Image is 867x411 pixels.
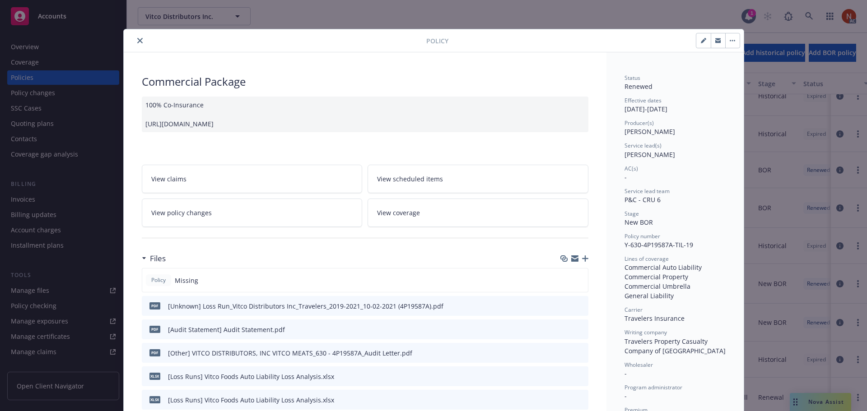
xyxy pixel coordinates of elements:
span: pdf [149,302,160,309]
button: download file [562,325,569,334]
h3: Files [150,253,166,264]
div: Files [142,253,166,264]
span: P&C - CRU 6 [625,195,661,204]
span: xlsx [149,373,160,379]
div: [Audit Statement] Audit Statement.pdf [168,325,285,334]
span: View coverage [377,208,420,217]
button: preview file [577,325,585,334]
div: [Unknown] Loss Run_Vitco Distributors Inc_Travelers_2019-2021_10-02-2021 (4P19587A).pdf [168,301,443,311]
span: View claims [151,174,186,184]
span: [PERSON_NAME] [625,127,675,136]
button: download file [562,348,569,358]
button: download file [562,395,569,405]
span: Service lead(s) [625,142,662,149]
span: Travelers Property Casualty Company of [GEOGRAPHIC_DATA] [625,337,726,355]
button: close [135,35,145,46]
span: - [625,173,627,181]
span: Renewed [625,82,653,91]
span: Program administrator [625,383,682,391]
span: Policy [149,276,168,284]
div: Commercial Auto Liability [625,263,726,272]
span: Lines of coverage [625,255,669,263]
a: View scheduled items [368,165,588,193]
span: Carrier [625,306,643,314]
span: - [625,369,627,378]
span: Status [625,74,640,82]
span: Service lead team [625,187,670,195]
button: download file [562,301,569,311]
button: preview file [577,301,585,311]
a: View claims [142,165,363,193]
span: View scheduled items [377,174,443,184]
a: View coverage [368,199,588,227]
div: Commercial Package [142,74,588,89]
div: 100% Co-Insurance [URL][DOMAIN_NAME] [142,97,588,132]
span: Producer(s) [625,119,654,127]
span: New BOR [625,218,653,226]
span: Effective dates [625,97,662,104]
span: - [625,392,627,400]
span: AC(s) [625,165,638,172]
span: pdf [149,349,160,356]
div: Commercial Umbrella [625,282,726,291]
span: Wholesaler [625,361,653,369]
span: [PERSON_NAME] [625,150,675,159]
span: Policy [426,36,448,46]
div: [Loss Runs] Vitco Foods Auto Liability Loss Analysis.xlsx [168,372,334,381]
div: General Liability [625,291,726,300]
div: [Other] VITCO DISTRIBUTORS, INC VITCO MEATS_630 - 4P19587A_Audit Letter.pdf [168,348,412,358]
button: preview file [577,395,585,405]
button: preview file [577,348,585,358]
span: Missing [175,276,198,285]
span: View policy changes [151,208,212,217]
span: pdf [149,326,160,332]
button: preview file [577,372,585,381]
span: Travelers Insurance [625,314,685,323]
span: xlsx [149,396,160,403]
div: [DATE] - [DATE] [625,97,726,114]
button: download file [562,372,569,381]
span: Writing company [625,328,667,336]
a: View policy changes [142,199,363,227]
span: Stage [625,210,639,217]
div: Commercial Property [625,272,726,282]
div: [Loss Runs] Vitco Foods Auto Liability Loss Analysis.xlsx [168,395,334,405]
span: Policy number [625,232,660,240]
span: Y-630-4P19587A-TIL-19 [625,240,693,249]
